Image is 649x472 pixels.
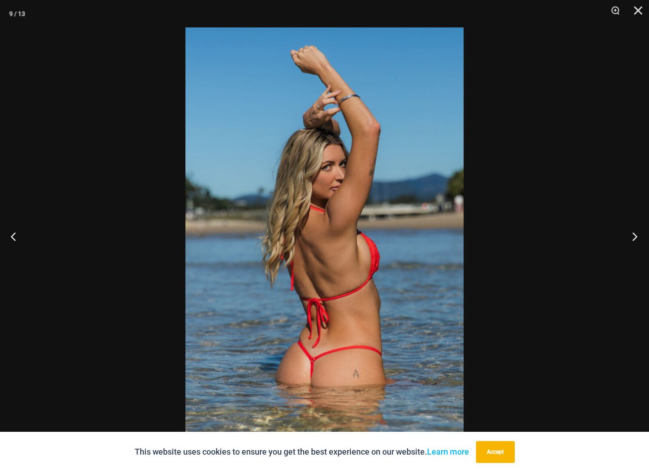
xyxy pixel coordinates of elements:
button: Next [615,213,649,259]
p: This website uses cookies to ensure you get the best experience on our website. [135,445,469,459]
div: 9 / 13 [9,7,25,21]
img: Link Tangello 3070 Tri Top 4580 Micro 10 [185,27,464,445]
a: Learn more [427,447,469,456]
button: Accept [476,441,515,463]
